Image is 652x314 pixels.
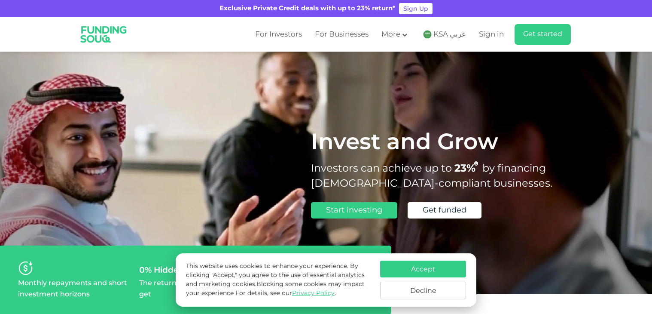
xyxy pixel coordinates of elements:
[18,261,33,276] img: personaliseYourRisk
[523,31,562,37] span: Get started
[311,202,397,219] a: Start investing
[18,278,131,300] p: Monthly repayments and short investment horizons
[139,265,252,275] div: 0% Hidden Fees
[474,161,478,166] i: 23% IRR (expected) ~ 15% Net yield (expected)
[433,30,466,40] span: KSA عربي
[75,19,133,50] img: Logo
[219,4,396,14] div: Exclusive Private Credit deals with up to 23% return*
[380,261,466,277] button: Accept
[326,206,382,214] span: Start investing
[479,31,504,38] span: Sign in
[381,31,400,38] span: More
[311,164,552,189] span: by financing [DEMOGRAPHIC_DATA]-compliant businesses.
[399,3,433,14] a: Sign Up
[292,290,335,296] a: Privacy Policy
[423,30,432,39] img: SA Flag
[311,164,452,174] span: Investors can achieve up to
[235,290,336,296] span: For details, see our .
[186,262,372,298] p: This website uses cookies to enhance your experience. By clicking "Accept," you agree to the use ...
[423,206,466,214] span: Get funded
[253,28,304,42] a: For Investors
[408,202,481,219] a: Get funded
[139,278,252,300] p: The return you see is what you get
[477,28,504,42] a: Sign in
[313,28,371,42] a: For Businesses
[454,164,482,174] span: 23%
[186,281,365,296] span: Blocking some cookies may impact your experience
[311,132,498,154] span: Invest and Grow
[380,282,466,299] button: Decline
